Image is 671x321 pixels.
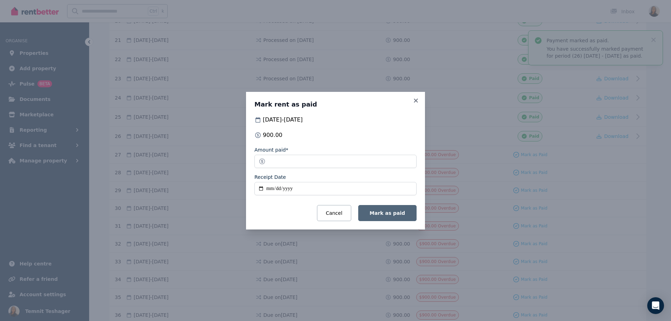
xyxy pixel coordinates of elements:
span: 900.00 [263,131,282,139]
span: Mark as paid [370,210,405,216]
h3: Mark rent as paid [254,100,417,109]
button: Mark as paid [358,205,417,221]
label: Receipt Date [254,174,286,181]
button: Cancel [317,205,351,221]
div: Open Intercom Messenger [647,297,664,314]
label: Amount paid* [254,146,288,153]
span: [DATE] - [DATE] [263,116,303,124]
